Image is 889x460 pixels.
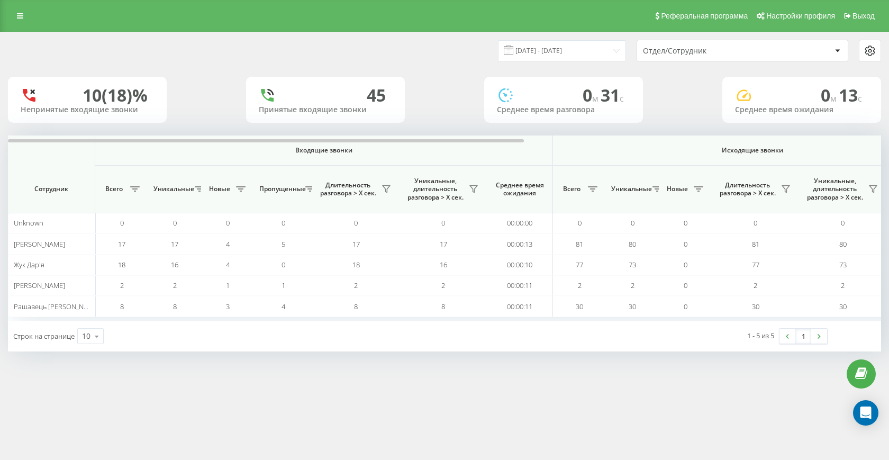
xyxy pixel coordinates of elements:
span: м [830,93,839,104]
span: Уникальные, длительность разговора > Х сек. [405,177,466,202]
span: 13 [839,84,862,106]
span: 80 [629,239,636,249]
div: Open Intercom Messenger [853,400,878,426]
span: Сотрудник [17,185,86,193]
span: 2 [754,281,757,290]
span: 81 [752,239,759,249]
span: 17 [118,239,125,249]
span: 0 [684,239,687,249]
span: 2 [354,281,358,290]
span: 3 [226,302,230,311]
div: Непринятые входящие звонки [21,105,154,114]
td: 00:00:11 [487,296,553,317]
span: 0 [120,218,124,228]
a: 1 [795,329,811,344]
span: 0 [578,218,582,228]
span: Уникальные [611,185,649,193]
span: 18 [352,260,360,269]
span: 77 [576,260,583,269]
span: 8 [354,302,358,311]
span: 0 [684,218,687,228]
span: 17 [171,239,178,249]
span: 73 [629,260,636,269]
span: 4 [282,302,285,311]
span: 0 [821,84,839,106]
div: Среднее время ожидания [735,105,868,114]
span: 80 [839,239,847,249]
span: 4 [226,260,230,269]
span: [PERSON_NAME] [14,281,65,290]
span: c [620,93,624,104]
span: Всего [101,185,127,193]
td: 00:00:00 [487,213,553,233]
span: 0 [684,260,687,269]
span: 30 [839,302,847,311]
span: 16 [171,260,178,269]
td: 00:00:13 [487,233,553,254]
span: 0 [173,218,177,228]
span: м [592,93,601,104]
td: 00:00:10 [487,255,553,275]
span: 8 [120,302,124,311]
span: 18 [118,260,125,269]
span: Unknown [14,218,43,228]
span: Всего [558,185,585,193]
span: 2 [173,281,177,290]
span: Жук Дар'я [14,260,44,269]
span: 73 [839,260,847,269]
span: 2 [841,281,845,290]
span: 17 [352,239,360,249]
span: Уникальные [153,185,192,193]
span: c [858,93,862,104]
span: 0 [354,218,358,228]
div: 10 (18)% [83,85,148,105]
span: 2 [120,281,124,290]
span: Новые [664,185,691,193]
span: 1 [282,281,285,290]
span: 16 [440,260,447,269]
span: 81 [576,239,583,249]
div: 10 [82,331,90,341]
div: Среднее время разговора [497,105,630,114]
span: Строк на странице [13,331,75,341]
span: Длительность разговора > Х сек. [317,181,378,197]
span: 0 [684,302,687,311]
span: 0 [754,218,757,228]
span: 0 [282,218,285,228]
div: 45 [367,85,386,105]
div: Отдел/Сотрудник [643,47,769,56]
span: 0 [631,218,634,228]
span: 0 [684,281,687,290]
span: 30 [629,302,636,311]
span: Рашавець [PERSON_NAME] [14,302,99,311]
span: Уникальные, длительность разговора > Х сек. [804,177,865,202]
div: 1 - 5 из 5 [747,330,774,341]
span: Выход [852,12,875,20]
span: 2 [441,281,445,290]
span: Новые [206,185,233,193]
span: Реферальная программа [661,12,748,20]
span: 5 [282,239,285,249]
div: Принятые входящие звонки [259,105,392,114]
span: 8 [441,302,445,311]
span: 1 [226,281,230,290]
span: 4 [226,239,230,249]
span: 17 [440,239,447,249]
span: 0 [282,260,285,269]
span: 8 [173,302,177,311]
span: Среднее время ожидания [495,181,545,197]
span: Длительность разговора > Х сек. [717,181,778,197]
span: 2 [631,281,634,290]
span: Входящие звонки [123,146,525,155]
span: [PERSON_NAME] [14,239,65,249]
span: 31 [601,84,624,106]
span: Настройки профиля [766,12,835,20]
span: 0 [841,218,845,228]
span: 0 [226,218,230,228]
span: 2 [578,281,582,290]
span: 0 [583,84,601,106]
td: 00:00:11 [487,275,553,296]
span: 0 [441,218,445,228]
span: Пропущенные [259,185,302,193]
span: 30 [576,302,583,311]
